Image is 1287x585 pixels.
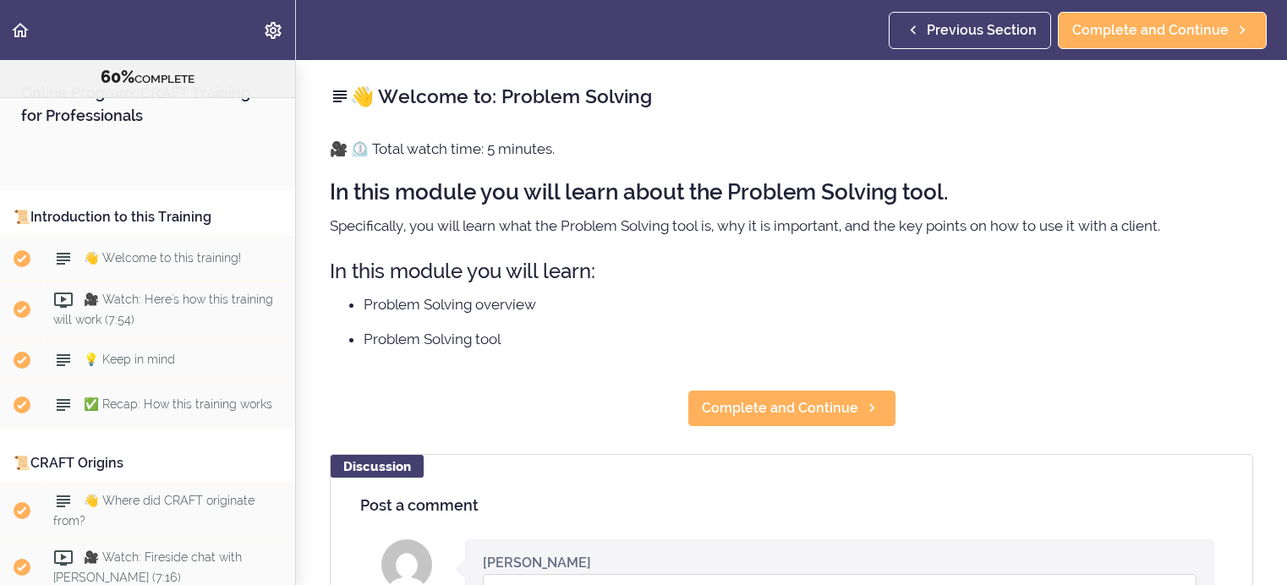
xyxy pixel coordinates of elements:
svg: Settings Menu [263,20,283,41]
li: Problem Solving overview [364,293,1253,315]
h2: 👋 Welcome to: Problem Solving [330,82,1253,111]
span: 60% [101,67,134,87]
svg: Back to course curriculum [10,20,30,41]
span: ✅ Recap: How this training works [84,397,272,411]
span: 💡 Keep in mind [84,353,175,366]
h4: Post a comment [360,497,1223,514]
a: Complete and Continue [1058,12,1267,49]
span: 🎥 Watch: Here's how this training will work (7:54) [53,292,273,325]
span: Complete and Continue [1072,20,1229,41]
a: Complete and Continue [687,390,896,427]
p: 🎥 ⏲️ Total watch time: 5 minutes. [330,136,1253,161]
li: Problem Solving tool [364,328,1253,350]
h2: In this module you will learn about the Problem Solving tool. [330,180,1253,205]
span: Previous Section [927,20,1037,41]
div: Discussion [331,455,424,478]
div: COMPLETE [21,67,274,89]
h3: In this module you will learn: [330,257,1253,285]
p: Specifically, you will learn what the Problem Solving tool is, why it is important, and the key p... [330,213,1253,238]
a: Previous Section [889,12,1051,49]
div: [PERSON_NAME] [483,553,591,572]
span: Complete and Continue [702,398,858,418]
span: 🎥 Watch: Fireside chat with [PERSON_NAME] (7:16) [53,550,242,583]
span: 👋 Welcome to this training! [84,251,241,265]
span: 👋 Where did CRAFT originate from? [53,494,255,527]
